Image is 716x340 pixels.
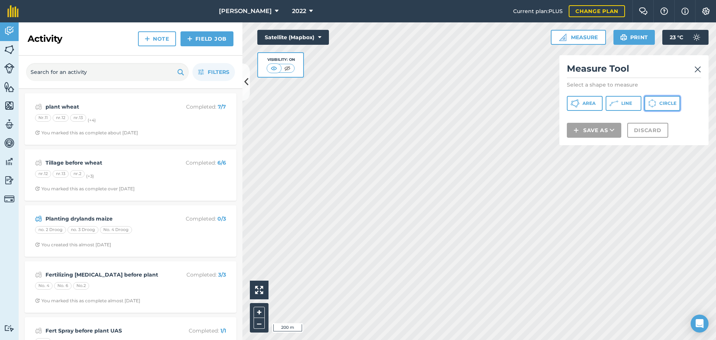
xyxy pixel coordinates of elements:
[45,103,164,111] strong: plant wheat
[627,123,668,138] button: Discard
[88,118,96,123] small: (+ 4 )
[208,68,229,76] span: Filters
[35,130,40,135] img: Clock with arrow pointing clockwise
[644,96,680,111] button: Circle
[254,307,265,318] button: +
[691,315,709,333] div: Open Intercom Messenger
[35,214,42,223] img: svg+xml;base64,PD94bWwgdmVyc2lvbj0iMS4wIiBlbmNvZGluZz0idXRmLTgiPz4KPCEtLSBHZW5lcmF0b3I6IEFkb2JlIE...
[551,30,606,45] button: Measure
[220,327,226,334] strong: 1 / 1
[35,186,135,192] div: You marked this as complete over [DATE]
[180,31,233,46] a: Field Job
[267,57,295,63] div: Visibility: On
[4,175,15,186] img: svg+xml;base64,PD94bWwgdmVyc2lvbj0iMS4wIiBlbmNvZGluZz0idXRmLTgiPz4KPCEtLSBHZW5lcmF0b3I6IEFkb2JlIE...
[35,158,42,167] img: svg+xml;base64,PD94bWwgdmVyc2lvbj0iMS4wIiBlbmNvZGluZz0idXRmLTgiPz4KPCEtLSBHZW5lcmF0b3I6IEFkb2JlIE...
[670,30,683,45] span: 23 ° C
[567,81,701,88] p: Select a shape to measure
[218,103,226,110] strong: 7 / 7
[26,63,189,81] input: Search for an activity
[4,194,15,204] img: svg+xml;base64,PD94bWwgdmVyc2lvbj0iMS4wIiBlbmNvZGluZz0idXRmLTgiPz4KPCEtLSBHZW5lcmF0b3I6IEFkb2JlIE...
[138,31,176,46] a: Note
[29,266,232,308] a: Fertilizing [MEDICAL_DATA] before plantCompleted: 3/3No. 4No. 6No.2Clock with arrow pointing cloc...
[620,33,627,42] img: svg+xml;base64,PHN2ZyB4bWxucz0iaHR0cDovL3d3dy53My5vcmcvMjAwMC9zdmciIHdpZHRoPSIxOSIgaGVpZ2h0PSIyNC...
[145,34,150,43] img: svg+xml;base64,PHN2ZyB4bWxucz0iaHR0cDovL3d3dy53My5vcmcvMjAwMC9zdmciIHdpZHRoPSIxNCIgaGVpZ2h0PSIyNC...
[694,65,701,74] img: svg+xml;base64,PHN2ZyB4bWxucz0iaHR0cDovL3d3dy53My5vcmcvMjAwMC9zdmciIHdpZHRoPSIyMiIgaGVpZ2h0PSIzMC...
[35,242,111,248] div: You created this almost [DATE]
[35,226,66,234] div: no. 2 Droog
[28,33,62,45] h2: Activity
[100,226,132,234] div: No. 4 Droog
[35,170,51,178] div: nr.12
[567,63,701,78] h2: Measure Tool
[606,96,641,111] button: Line
[4,156,15,167] img: svg+xml;base64,PD94bWwgdmVyc2lvbj0iMS4wIiBlbmNvZGluZz0idXRmLTgiPz4KPCEtLSBHZW5lcmF0b3I6IEFkb2JlIE...
[662,30,709,45] button: 23 °C
[4,81,15,93] img: svg+xml;base64,PHN2ZyB4bWxucz0iaHR0cDovL3d3dy53My5vcmcvMjAwMC9zdmciIHdpZHRoPSI1NiIgaGVpZ2h0PSI2MC...
[35,242,40,247] img: Clock with arrow pointing clockwise
[86,174,94,179] small: (+ 3 )
[219,7,272,16] span: [PERSON_NAME]
[70,170,85,178] div: nr.2
[639,7,648,15] img: Two speech bubbles overlapping with the left bubble in the forefront
[255,286,263,294] img: Four arrows, one pointing top left, one top right, one bottom right and the last bottom left
[35,186,40,191] img: Clock with arrow pointing clockwise
[7,5,19,17] img: fieldmargin Logo
[681,7,689,16] img: svg+xml;base64,PHN2ZyB4bWxucz0iaHR0cDovL3d3dy53My5vcmcvMjAwMC9zdmciIHdpZHRoPSIxNyIgaGVpZ2h0PSIxNy...
[283,65,292,72] img: svg+xml;base64,PHN2ZyB4bWxucz0iaHR0cDovL3d3dy53My5vcmcvMjAwMC9zdmciIHdpZHRoPSI1MCIgaGVpZ2h0PSI0MC...
[167,215,226,223] p: Completed :
[35,114,51,122] div: Nr.11
[67,226,98,234] div: no. 3 Droog
[513,7,563,15] span: Current plan : PLUS
[187,34,192,43] img: svg+xml;base64,PHN2ZyB4bWxucz0iaHR0cDovL3d3dy53My5vcmcvMjAwMC9zdmciIHdpZHRoPSIxNCIgaGVpZ2h0PSIyNC...
[35,270,42,279] img: svg+xml;base64,PD94bWwgdmVyc2lvbj0iMS4wIiBlbmNvZGluZz0idXRmLTgiPz4KPCEtLSBHZW5lcmF0b3I6IEFkb2JlIE...
[559,34,566,41] img: Ruler icon
[4,63,15,74] img: svg+xml;base64,PD94bWwgdmVyc2lvbj0iMS4wIiBlbmNvZGluZz0idXRmLTgiPz4KPCEtLSBHZW5lcmF0b3I6IEFkb2JlIE...
[218,271,226,278] strong: 3 / 3
[582,100,596,106] span: Area
[292,7,306,16] span: 2022
[569,5,625,17] a: Change plan
[177,68,184,77] img: svg+xml;base64,PHN2ZyB4bWxucz0iaHR0cDovL3d3dy53My5vcmcvMjAwMC9zdmciIHdpZHRoPSIxOSIgaGVpZ2h0PSIyNC...
[567,123,621,138] button: Save as
[54,282,72,290] div: No. 6
[167,271,226,279] p: Completed :
[659,100,676,106] span: Circle
[613,30,655,45] button: Print
[621,100,632,106] span: Line
[217,159,226,166] strong: 6 / 6
[4,100,15,111] img: svg+xml;base64,PHN2ZyB4bWxucz0iaHR0cDovL3d3dy53My5vcmcvMjAwMC9zdmciIHdpZHRoPSI1NiIgaGVpZ2h0PSI2MC...
[257,30,329,45] button: Satellite (Mapbox)
[567,96,603,111] button: Area
[35,298,140,304] div: You marked this as complete almost [DATE]
[167,159,226,167] p: Completed :
[4,25,15,37] img: svg+xml;base64,PD94bWwgdmVyc2lvbj0iMS4wIiBlbmNvZGluZz0idXRmLTgiPz4KPCEtLSBHZW5lcmF0b3I6IEFkb2JlIE...
[45,327,164,335] strong: Fert Spray before plant UAS
[254,318,265,329] button: –
[35,282,53,290] div: No. 4
[53,170,69,178] div: nr.13
[4,325,15,332] img: svg+xml;base64,PD94bWwgdmVyc2lvbj0iMS4wIiBlbmNvZGluZz0idXRmLTgiPz4KPCEtLSBHZW5lcmF0b3I6IEFkb2JlIE...
[574,126,579,135] img: svg+xml;base64,PHN2ZyB4bWxucz0iaHR0cDovL3d3dy53My5vcmcvMjAwMC9zdmciIHdpZHRoPSIxNCIgaGVpZ2h0PSIyNC...
[35,298,40,303] img: Clock with arrow pointing clockwise
[167,327,226,335] p: Completed :
[70,114,86,122] div: nr.13
[35,130,138,136] div: You marked this as complete about [DATE]
[4,137,15,149] img: svg+xml;base64,PD94bWwgdmVyc2lvbj0iMS4wIiBlbmNvZGluZz0idXRmLTgiPz4KPCEtLSBHZW5lcmF0b3I6IEFkb2JlIE...
[53,114,69,122] div: nr.12
[4,44,15,55] img: svg+xml;base64,PHN2ZyB4bWxucz0iaHR0cDovL3d3dy53My5vcmcvMjAwMC9zdmciIHdpZHRoPSI1NiIgaGVpZ2h0PSI2MC...
[35,326,42,335] img: svg+xml;base64,PD94bWwgdmVyc2lvbj0iMS4wIiBlbmNvZGluZz0idXRmLTgiPz4KPCEtLSBHZW5lcmF0b3I6IEFkb2JlIE...
[689,30,704,45] img: svg+xml;base64,PD94bWwgdmVyc2lvbj0iMS4wIiBlbmNvZGluZz0idXRmLTgiPz4KPCEtLSBHZW5lcmF0b3I6IEFkb2JlIE...
[701,7,710,15] img: A cog icon
[29,98,232,140] a: plant wheatCompleted: 7/7Nr.11nr.12nr.13(+4)Clock with arrow pointing clockwiseYou marked this as...
[29,210,232,252] a: Planting drylands maizeCompleted: 0/3no. 2 Droogno. 3 DroogNo. 4 DroogClock with arrow pointing c...
[4,119,15,130] img: svg+xml;base64,PD94bWwgdmVyc2lvbj0iMS4wIiBlbmNvZGluZz0idXRmLTgiPz4KPCEtLSBHZW5lcmF0b3I6IEFkb2JlIE...
[269,65,279,72] img: svg+xml;base64,PHN2ZyB4bWxucz0iaHR0cDovL3d3dy53My5vcmcvMjAwMC9zdmciIHdpZHRoPSI1MCIgaGVpZ2h0PSI0MC...
[192,63,235,81] button: Filters
[167,103,226,111] p: Completed :
[29,154,232,196] a: Tillage before wheatCompleted: 6/6nr.12nr.13nr.2(+3)Clock with arrow pointing clockwiseYou marked...
[45,159,164,167] strong: Tillage before wheat
[35,102,42,111] img: svg+xml;base64,PD94bWwgdmVyc2lvbj0iMS4wIiBlbmNvZGluZz0idXRmLTgiPz4KPCEtLSBHZW5lcmF0b3I6IEFkb2JlIE...
[45,215,164,223] strong: Planting drylands maize
[217,215,226,222] strong: 0 / 3
[660,7,669,15] img: A question mark icon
